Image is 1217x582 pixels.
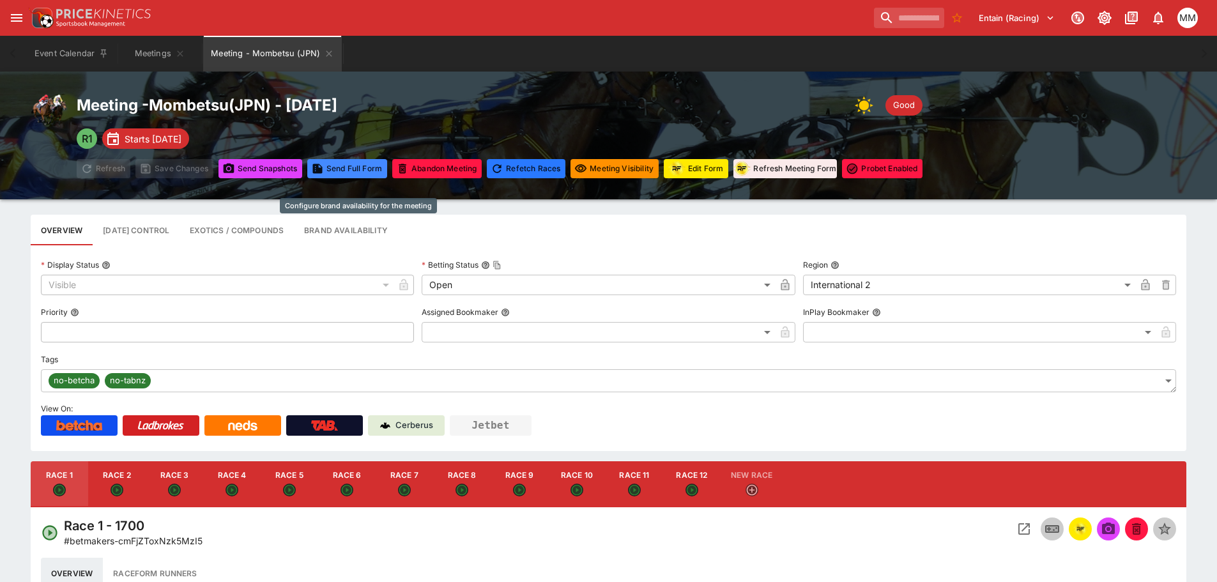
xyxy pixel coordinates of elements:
button: Race 9 [491,461,548,507]
button: Race 12 [663,461,721,507]
button: Notifications [1147,6,1170,29]
p: Starts [DATE] [125,132,181,146]
div: Open [422,275,774,295]
button: Inplay [1041,517,1064,540]
button: Meeting - Mombetsu (JPN) [203,36,342,72]
button: Send Full Form [307,159,387,178]
svg: Open [226,484,238,496]
div: Track Condition: Good [885,95,922,116]
img: horse_racing.png [31,93,66,128]
button: Base meeting details [31,215,93,245]
svg: Open [685,484,698,496]
img: Sportsbook Management [56,21,125,27]
button: New Race [721,461,783,507]
svg: Open [341,484,353,496]
div: Michela Marris [1177,8,1198,28]
img: Ladbrokes [137,420,184,431]
button: Open Event [1013,517,1036,540]
span: View On: [41,404,73,413]
button: Michela Marris [1174,4,1202,32]
button: Refresh Meeting Form [733,159,837,178]
button: Race 7 [376,461,433,507]
img: TabNZ [311,420,338,431]
button: Jetbet [450,415,532,436]
button: Priority [70,308,79,317]
svg: Open [570,484,583,496]
button: Event Calendar [27,36,116,72]
svg: Open [41,524,59,542]
div: Weather: null [855,93,880,118]
button: Race 2 [88,461,146,507]
p: Region [803,259,828,270]
button: View and edit meeting dividends and compounds. [180,215,294,245]
p: Copy To Clipboard [64,534,203,548]
button: Meetings [119,36,201,72]
svg: Open [628,484,641,496]
button: Refetching all race data will discard any changes you have made and reload the latest race data f... [487,159,565,178]
button: Configure brand availability for the meeting [294,215,398,245]
img: racingform.png [1073,522,1088,536]
svg: Open [283,484,296,496]
span: Mark an event as closed and abandoned. [1125,521,1148,534]
svg: Open [398,484,411,496]
button: Race 5 [261,461,318,507]
div: racingform [733,160,751,178]
p: Cerberus [395,419,433,432]
svg: Open [513,484,526,496]
img: Neds [228,420,257,431]
button: Display Status [102,261,111,270]
svg: Open [111,484,123,496]
input: search [874,8,944,28]
button: Toggle ProBet for every event in this meeting [842,159,922,178]
p: Priority [41,307,68,318]
p: Betting Status [422,259,478,270]
button: racingform [1069,517,1092,540]
p: Display Status [41,259,99,270]
div: International 2 [803,275,1135,295]
img: PriceKinetics [56,9,151,19]
button: Toggle light/dark mode [1093,6,1116,29]
button: Connected to PK [1066,6,1089,29]
img: PriceKinetics Logo [28,5,54,31]
img: sun.png [855,93,880,118]
a: Cerberus [368,415,445,436]
button: Select Tenant [971,8,1062,28]
button: Mark all events in meeting as closed and abandoned. [392,159,482,178]
span: Send Snapshot [1097,517,1120,540]
p: InPlay Bookmaker [803,307,869,318]
p: Tags [41,354,58,365]
button: open drawer [5,6,28,29]
div: racingform [668,160,685,178]
img: Cerberus [380,420,390,431]
button: Race 4 [203,461,261,507]
button: Set all events in meeting to specified visibility [570,159,659,178]
button: Region [830,261,839,270]
span: Good [885,99,922,112]
button: Set Featured Event [1153,517,1176,540]
button: Race 6 [318,461,376,507]
button: InPlay Bookmaker [872,308,881,317]
h2: Meeting - Mombetsu ( JPN ) - [DATE] [77,95,337,115]
span: no-betcha [49,374,100,387]
svg: Open [168,484,181,496]
div: Configure brand availability for the meeting [280,198,437,214]
button: Documentation [1120,6,1143,29]
h4: Race 1 - 1700 [64,517,203,534]
button: Assigned Bookmaker [501,308,510,317]
button: Configure each race specific details at once [93,215,180,245]
span: no-tabnz [105,374,151,387]
button: Send Snapshots [218,159,302,178]
button: Copy To Clipboard [493,261,501,270]
img: racingform.png [668,160,685,176]
button: Betting StatusCopy To Clipboard [481,261,490,270]
img: racingform.png [733,160,751,176]
button: Race 11 [606,461,663,507]
div: Visible [41,275,394,295]
p: Assigned Bookmaker [422,307,498,318]
img: Betcha [56,420,102,431]
button: Race 10 [548,461,606,507]
button: Update RacingForm for all races in this meeting [664,159,728,178]
button: Race 8 [433,461,491,507]
svg: Open [53,484,66,496]
button: No Bookmarks [947,8,967,28]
